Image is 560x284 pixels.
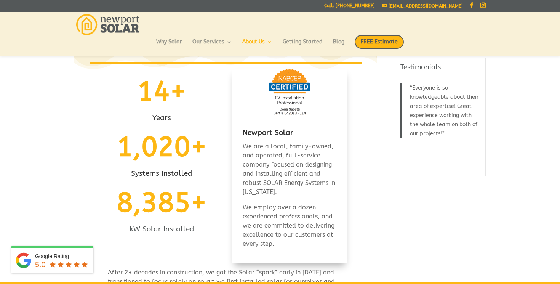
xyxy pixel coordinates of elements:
img: Newport Solar | Solar Energy Optimized. [76,14,139,35]
span: 1,020+ [117,131,207,163]
span: 14+ [137,75,186,108]
span: 5.0 [35,260,46,269]
a: About Us [242,39,272,52]
span: 8,385+ [117,186,207,219]
span: Newport Solar [243,128,293,137]
h3: Systems Installed [105,168,219,183]
span: We employ over a dozen experienced professionals, and we are committed to delivering excellence t... [243,204,334,247]
h3: Years [105,113,219,127]
span: We are a local, family-owned, and operated, full-service company focused on designing and install... [243,143,335,196]
blockquote: Everyone is so knowledgeable about their area of expertise! Great experience working with the who... [400,83,481,138]
a: Our Services [192,39,232,52]
div: Google Rating [35,252,90,260]
a: [EMAIL_ADDRESS][DOMAIN_NAME] [382,3,463,9]
a: Call: [PHONE_NUMBER] [324,3,375,11]
h3: kW Solar Installed [105,224,219,238]
span: FREE Estimate [355,35,404,49]
a: Getting Started [283,39,323,52]
a: Blog [333,39,344,52]
a: FREE Estimate [355,35,404,56]
a: Why Solar [156,39,182,52]
h4: Testimonials [400,63,481,76]
img: Newport Solar PV Certified Installation Professional [269,69,310,116]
